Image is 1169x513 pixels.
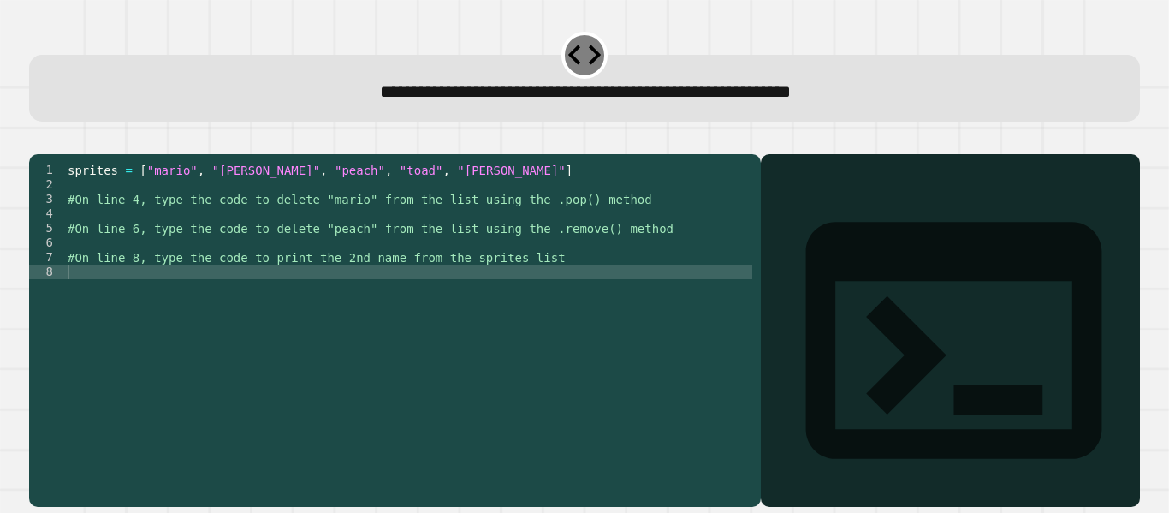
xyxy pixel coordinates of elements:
div: 4 [29,206,64,221]
div: 5 [29,221,64,236]
div: 1 [29,163,64,177]
div: 3 [29,192,64,206]
div: 7 [29,250,64,265]
div: 2 [29,177,64,192]
div: 6 [29,236,64,250]
div: 8 [29,265,64,279]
